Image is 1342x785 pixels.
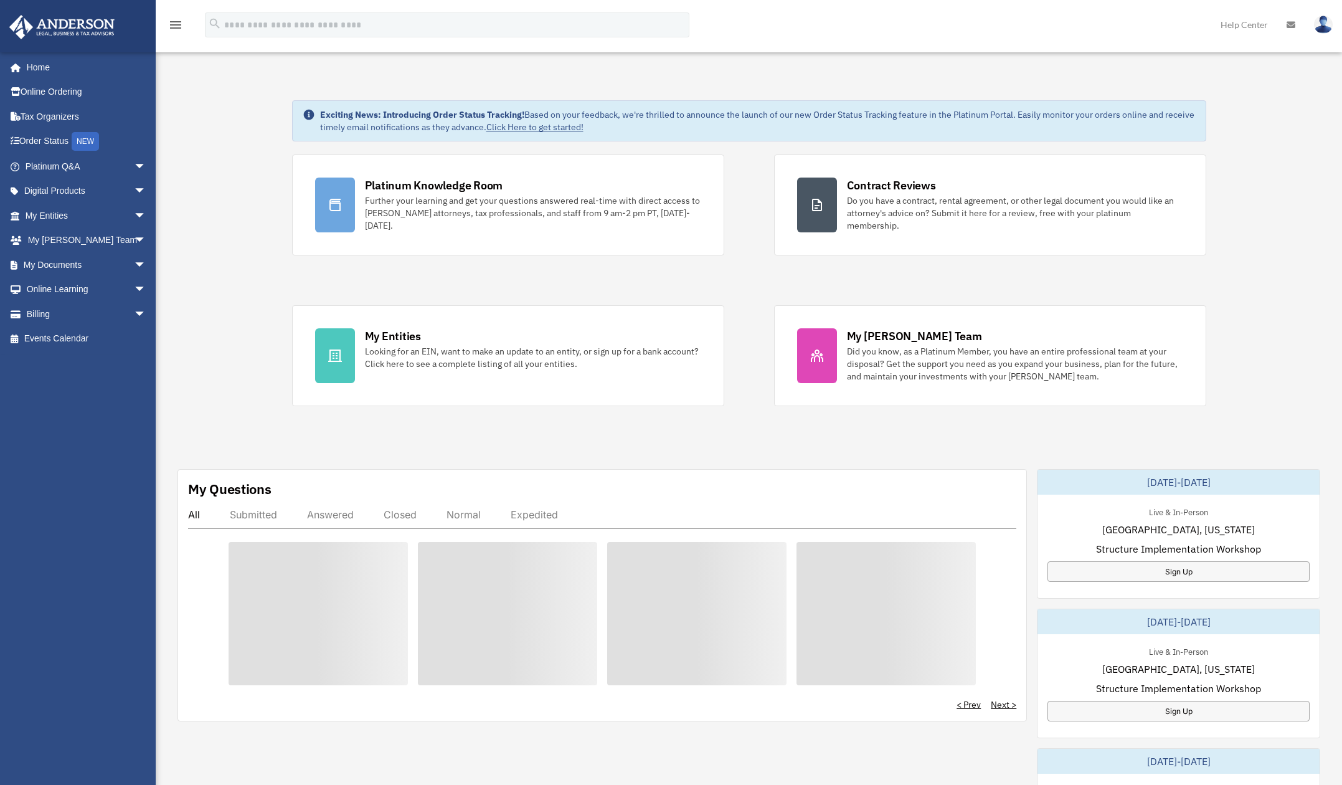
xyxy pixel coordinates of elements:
img: User Pic [1314,16,1333,34]
div: Normal [447,508,481,521]
a: menu [168,22,183,32]
a: My [PERSON_NAME] Teamarrow_drop_down [9,228,165,253]
a: Online Ordering [9,80,165,105]
span: Structure Implementation Workshop [1096,541,1261,556]
a: Sign Up [1047,561,1310,582]
span: arrow_drop_down [134,228,159,254]
span: Structure Implementation Workshop [1096,681,1261,696]
div: [DATE]-[DATE] [1037,609,1320,634]
div: Based on your feedback, we're thrilled to announce the launch of our new Order Status Tracking fe... [320,108,1196,133]
div: Did you know, as a Platinum Member, you have an entire professional team at your disposal? Get th... [847,345,1183,383]
span: [GEOGRAPHIC_DATA], [US_STATE] [1102,522,1255,537]
span: [GEOGRAPHIC_DATA], [US_STATE] [1102,662,1255,677]
i: search [208,17,222,31]
div: Closed [384,508,417,521]
div: Do you have a contract, rental agreement, or other legal document you would like an attorney's ad... [847,194,1183,232]
div: Live & In-Person [1139,644,1218,657]
div: [DATE]-[DATE] [1037,749,1320,774]
a: My Entitiesarrow_drop_down [9,203,165,228]
a: My Documentsarrow_drop_down [9,252,165,277]
span: arrow_drop_down [134,179,159,204]
strong: Exciting News: Introducing Order Status Tracking! [320,109,524,120]
a: Home [9,55,159,80]
div: All [188,508,200,521]
a: My [PERSON_NAME] Team Did you know, as a Platinum Member, you have an entire professional team at... [774,305,1206,406]
div: [DATE]-[DATE] [1037,470,1320,495]
div: Live & In-Person [1139,505,1218,518]
div: Looking for an EIN, want to make an update to an entity, or sign up for a bank account? Click her... [365,345,701,370]
span: arrow_drop_down [134,252,159,278]
div: Platinum Knowledge Room [365,178,503,193]
img: Anderson Advisors Platinum Portal [6,15,118,39]
div: My [PERSON_NAME] Team [847,328,982,344]
div: Submitted [230,508,277,521]
a: Digital Productsarrow_drop_down [9,179,165,204]
span: arrow_drop_down [134,203,159,229]
div: Contract Reviews [847,178,936,193]
div: NEW [72,132,99,151]
a: Tax Organizers [9,104,165,129]
a: Contract Reviews Do you have a contract, rental agreement, or other legal document you would like... [774,155,1206,255]
a: Online Learningarrow_drop_down [9,277,165,302]
a: My Entities Looking for an EIN, want to make an update to an entity, or sign up for a bank accoun... [292,305,724,406]
div: Answered [307,508,354,521]
a: Events Calendar [9,326,165,351]
span: arrow_drop_down [134,302,159,327]
a: Platinum Q&Aarrow_drop_down [9,154,165,179]
div: My Questions [188,480,272,498]
a: Click Here to get started! [486,121,584,133]
a: Billingarrow_drop_down [9,302,165,326]
a: Next > [991,698,1016,711]
span: arrow_drop_down [134,277,159,303]
a: Platinum Knowledge Room Further your learning and get your questions answered real-time with dire... [292,155,724,255]
a: < Prev [957,698,981,711]
a: Sign Up [1047,701,1310,721]
span: arrow_drop_down [134,154,159,179]
i: menu [168,17,183,32]
div: Further your learning and get your questions answered real-time with direct access to [PERSON_NAM... [365,194,701,232]
div: My Entities [365,328,421,344]
a: Order StatusNEW [9,129,165,155]
div: Expedited [511,508,558,521]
